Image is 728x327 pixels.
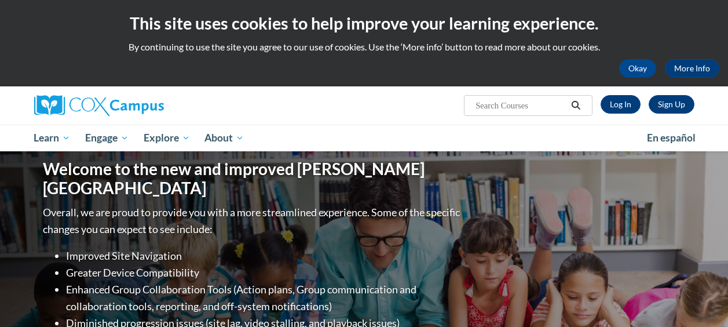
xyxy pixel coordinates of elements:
span: En español [647,132,696,144]
input: Search Courses [474,99,567,112]
li: Greater Device Compatibility [66,264,463,281]
span: Learn [34,131,70,145]
a: Explore [136,125,197,151]
p: By continuing to use the site you agree to our use of cookies. Use the ‘More info’ button to read... [9,41,719,53]
li: Enhanced Group Collaboration Tools (Action plans, Group communication and collaboration tools, re... [66,281,463,315]
li: Improved Site Navigation [66,248,463,264]
span: Explore [144,131,190,145]
img: Cox Campus [34,95,164,116]
a: Engage [78,125,136,151]
span: About [204,131,244,145]
iframe: Button to launch messaging window [682,281,719,318]
a: En español [639,126,703,150]
a: More Info [665,59,719,78]
button: Search [567,99,584,112]
a: Cox Campus [34,95,243,116]
a: About [197,125,251,151]
p: Overall, we are proud to provide you with a more streamlined experience. Some of the specific cha... [43,204,463,238]
h2: This site uses cookies to help improve your learning experience. [9,12,719,35]
a: Log In [601,95,641,114]
h1: Welcome to the new and improved [PERSON_NAME][GEOGRAPHIC_DATA] [43,159,463,198]
span: Engage [85,131,129,145]
a: Learn [27,125,78,151]
a: Register [649,95,694,114]
button: Okay [619,59,656,78]
div: Main menu [25,125,703,151]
